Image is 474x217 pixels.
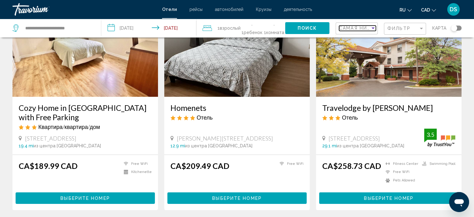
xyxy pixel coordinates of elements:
[424,129,455,147] img: trustyou-badge.svg
[319,192,458,204] button: Выберите номер
[212,196,261,201] span: Выберите номер
[284,7,312,12] a: деятельность
[382,178,419,183] li: Pets Allowed
[322,161,381,170] ins: CA$258.73 CAD
[121,161,152,166] li: Free WiFi
[364,196,413,201] span: Выберите номер
[34,143,101,148] span: из центра [GEOGRAPHIC_DATA]
[322,103,455,112] a: Travelodge by [PERSON_NAME]
[400,7,406,12] span: ru
[256,7,271,12] a: Круизы
[170,143,185,148] span: 12.9 mi
[449,192,469,212] iframe: Кнопка запуска окна обмена сообщениями
[220,26,241,31] span: Взрослый
[38,123,100,130] span: Квартира/квартира/дом
[241,19,263,37] span: , 1
[167,192,307,204] button: Выберите номер
[19,123,152,130] div: 3 star Apartment
[432,24,446,32] span: карта
[421,7,430,12] span: CAD
[25,135,76,142] span: [STREET_ADDRESS]
[387,26,410,31] span: Фильтр
[400,5,412,14] button: Change language
[446,25,462,31] button: Toggle map
[170,161,229,170] ins: CA$209.49 CAD
[322,114,455,121] div: 3 star Hotel
[162,7,177,12] a: Отели
[196,19,285,37] button: Travelers: 1 adult, 1 child
[328,135,380,142] span: [STREET_ADDRESS]
[263,19,285,37] span: , 1
[445,3,462,16] button: User Menu
[337,143,404,148] span: из центра [GEOGRAPHIC_DATA]
[342,114,358,121] span: Отель
[121,170,152,175] li: Kitchenette
[189,7,203,12] a: рейсы
[319,194,458,201] a: Выберите номер
[60,196,110,201] span: Выберите номер
[322,143,337,148] span: 29.1 mi
[101,19,196,37] button: Check-in date: Sep 22, 2025 Check-out date: Sep 24, 2025
[339,26,397,31] span: Самая низкая цена
[197,114,213,121] span: Отель
[19,143,34,148] span: 19.4 mi
[16,194,155,201] a: Выберите номер
[170,114,304,121] div: 4 star Hotel
[177,135,273,142] span: [PERSON_NAME][STREET_ADDRESS]
[170,103,304,112] a: Homenets
[16,192,155,204] button: Выберите номер
[298,26,317,31] span: Поиск
[12,3,156,16] a: Travorium
[382,170,419,175] li: Free WiFi
[424,131,437,138] div: 3.5
[19,103,152,122] a: Cozy Home in [GEOGRAPHIC_DATA] with Free Parking
[384,22,426,35] button: Filter
[285,22,329,34] button: Поиск
[215,7,243,12] a: автомобилей
[167,194,307,201] a: Выберите номер
[450,6,457,12] span: DS
[419,161,455,166] li: Swimming Pool
[266,30,284,35] span: Комната
[19,161,78,170] ins: CA$189.99 CAD
[276,161,304,166] li: Free WiFi
[185,143,252,148] span: из центра [GEOGRAPHIC_DATA]
[218,24,241,32] span: 1
[339,26,376,31] mat-select: Sort by
[421,5,436,14] button: Change currency
[382,161,419,166] li: Fitness Center
[243,30,262,35] span: Ребенок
